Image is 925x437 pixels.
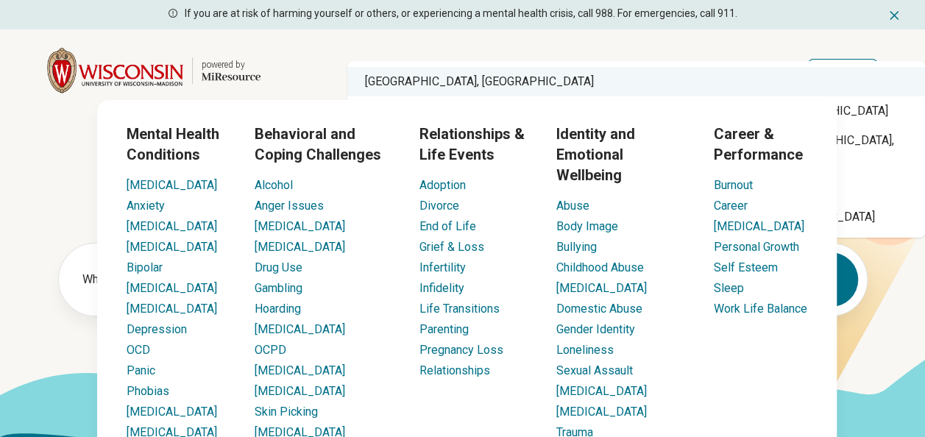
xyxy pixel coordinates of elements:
[255,240,345,254] a: [MEDICAL_DATA]
[202,59,261,71] p: powered by
[419,281,464,295] a: Infidelity
[807,59,878,82] button: Log In
[713,240,798,254] a: Personal Growth
[556,281,646,295] a: [MEDICAL_DATA]
[419,124,532,165] h3: Relationships & Life Events
[556,302,642,316] a: Domestic Abuse
[419,178,466,192] a: Adoption
[127,322,187,336] a: Depression
[556,384,646,398] a: [MEDICAL_DATA]
[556,219,617,233] a: Body Image
[713,124,807,165] h3: Career & Performance
[255,260,302,274] a: Drug Use
[496,60,550,81] span: Insurance
[255,363,345,377] a: [MEDICAL_DATA]
[713,281,743,295] a: Sleep
[713,260,777,274] a: Self Esteem
[347,96,925,126] div: [US_STATE][GEOGRAPHIC_DATA], [GEOGRAPHIC_DATA], [GEOGRAPHIC_DATA], [GEOGRAPHIC_DATA]
[588,60,669,81] span: Provider Types
[185,6,737,21] p: If you are at risk of harming yourself or others, or experiencing a mental health crisis, call 98...
[127,124,231,165] h3: Mental Health Conditions
[556,240,596,254] a: Bullying
[556,343,613,357] a: Loneliness
[255,343,286,357] a: OCPD
[347,61,925,238] div: Suggestions
[556,124,690,185] h3: Identity and Emotional Wellbeing
[127,240,217,254] a: [MEDICAL_DATA]
[255,322,345,336] a: [MEDICAL_DATA]
[255,405,318,419] a: Skin Picking
[419,322,469,336] a: Parenting
[556,199,589,213] a: Abuse
[127,260,163,274] a: Bipolar
[556,363,632,377] a: Sexual Assault
[347,67,925,96] div: [GEOGRAPHIC_DATA], [GEOGRAPHIC_DATA]
[127,281,217,295] a: [MEDICAL_DATA]
[255,302,301,316] a: Hoarding
[255,384,345,398] a: [MEDICAL_DATA]
[127,199,165,213] a: Anxiety
[713,178,752,192] a: Burnout
[371,60,458,81] span: Find a Therapist
[419,302,500,316] a: Life Transitions
[127,178,217,192] a: [MEDICAL_DATA]
[713,219,804,233] a: [MEDICAL_DATA]
[887,6,901,24] button: Dismiss
[127,363,155,377] a: Panic
[127,384,169,398] a: Phobias
[713,302,807,316] a: Work Life Balance
[713,199,747,213] a: Career
[556,322,634,336] a: Gender Identity
[127,302,217,316] a: [MEDICAL_DATA]
[419,363,490,377] a: Relationships
[419,260,466,274] a: Infertility
[419,240,484,254] a: Grief & Loss
[556,260,643,274] a: Childhood Abuse
[255,219,345,233] a: [MEDICAL_DATA]
[127,343,150,357] a: OCD
[255,199,324,213] a: Anger Issues
[419,343,503,357] a: Pregnancy Loss
[707,60,769,81] span: Treatments
[47,47,261,94] a: Home page
[255,124,397,165] h3: Behavioral and Coping Challenges
[419,199,459,213] a: Divorce
[419,219,476,233] a: End of Life
[127,219,217,233] a: [MEDICAL_DATA]
[255,281,302,295] a: Gambling
[255,178,293,192] a: Alcohol
[127,405,217,419] a: [MEDICAL_DATA]
[556,405,646,419] a: [MEDICAL_DATA]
